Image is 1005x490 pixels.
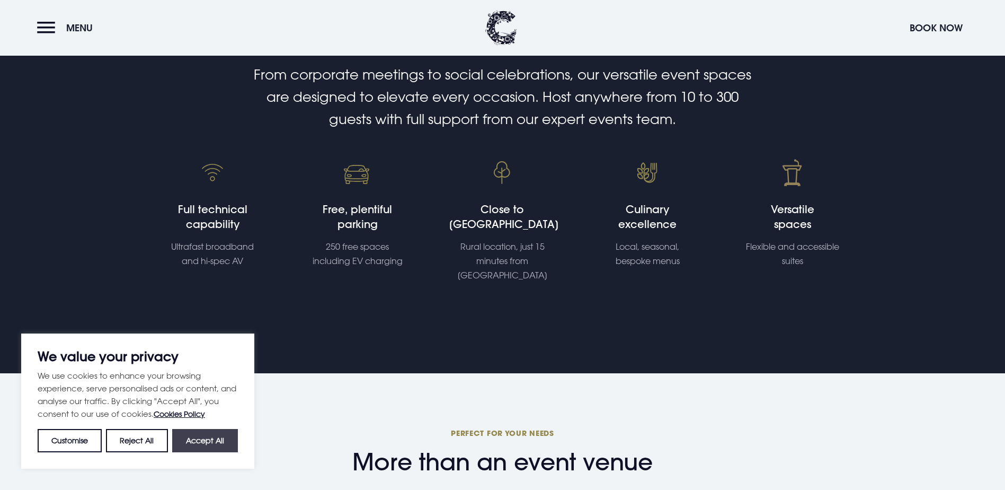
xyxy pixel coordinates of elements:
h4: Close to [GEOGRAPHIC_DATA] [449,202,556,232]
button: Reject All [106,429,167,452]
p: Ultrafast broadband and hi-spec AV [165,240,260,268]
img: Lecturn Icon [774,154,811,191]
h4: Culinary excellence [593,202,701,232]
button: Accept All [172,429,238,452]
p: Local, seasonal, bespoke menus [600,240,695,268]
p: Flexible and accessible suites [745,240,840,268]
button: Customise [38,429,102,452]
h4: Full technical capability [159,202,266,232]
img: Event venue Bangor, Northern Ireland [484,154,521,191]
img: Clandeboye Lodge [485,11,517,45]
h2: More than an event venue [259,428,746,476]
span: Perfect for your needs [259,428,746,438]
button: Book Now [904,16,968,39]
p: We value your privacy [38,350,238,363]
div: We value your privacy [21,334,254,469]
p: We use cookies to enhance your browsing experience, serve personalised ads or content, and analys... [38,369,238,421]
h4: Free, plentiful parking [304,202,411,232]
h4: Versatile spaces [739,202,846,232]
img: Fast wifi for Corporate Events Bangor, Northern Ireland [194,154,231,191]
span: From corporate meetings to social celebrations, our versatile event spaces are designed to elevat... [254,66,751,127]
span: Menu [66,22,93,34]
p: 250 free spaces including EV charging [310,240,405,268]
p: Rural location, just 15 minutes from [GEOGRAPHIC_DATA] [455,240,550,283]
img: free parking event venue Bangor, Northern Ireland [339,154,376,191]
a: Cookies Policy [154,409,205,418]
button: Menu [37,16,98,39]
img: Food Icon [629,154,666,191]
